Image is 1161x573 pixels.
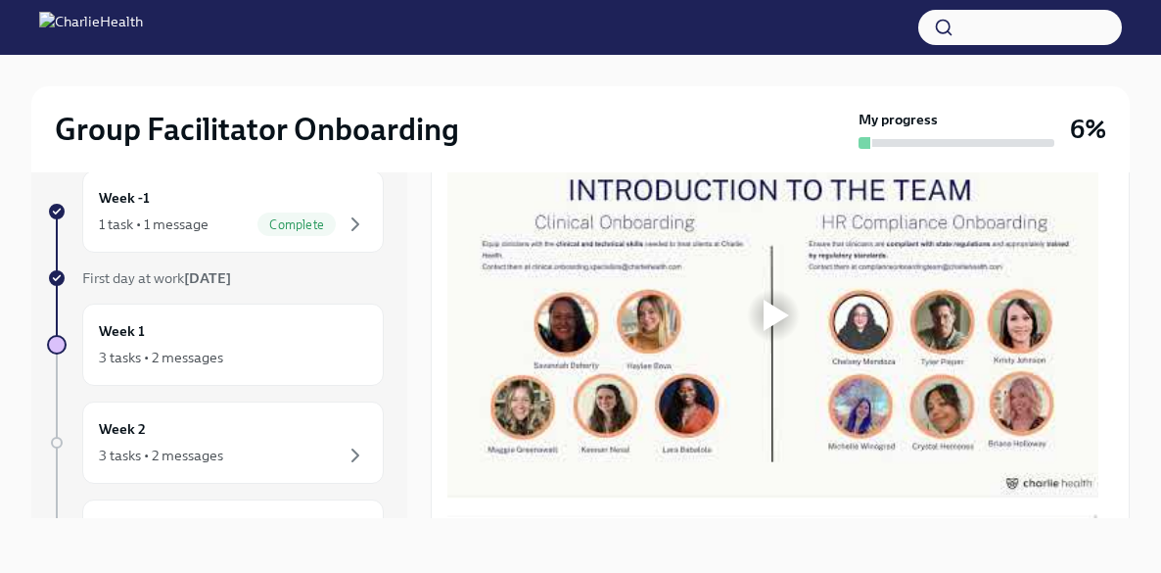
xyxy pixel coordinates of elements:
[82,269,231,287] span: First day at work
[39,12,143,43] img: CharlieHealth
[257,217,336,232] span: Complete
[99,418,146,440] h6: Week 2
[47,402,384,484] a: Week 23 tasks • 2 messages
[99,215,209,234] div: 1 task • 1 message
[47,170,384,253] a: Week -11 task • 1 messageComplete
[47,304,384,386] a: Week 13 tasks • 2 messages
[99,320,145,342] h6: Week 1
[55,110,459,149] h2: Group Facilitator Onboarding
[859,110,938,129] strong: My progress
[1070,112,1106,147] h3: 6%
[99,446,223,465] div: 3 tasks • 2 messages
[47,268,384,288] a: First day at work[DATE]
[184,269,231,287] strong: [DATE]
[99,187,150,209] h6: Week -1
[99,348,223,367] div: 3 tasks • 2 messages
[99,516,146,538] h6: Week 3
